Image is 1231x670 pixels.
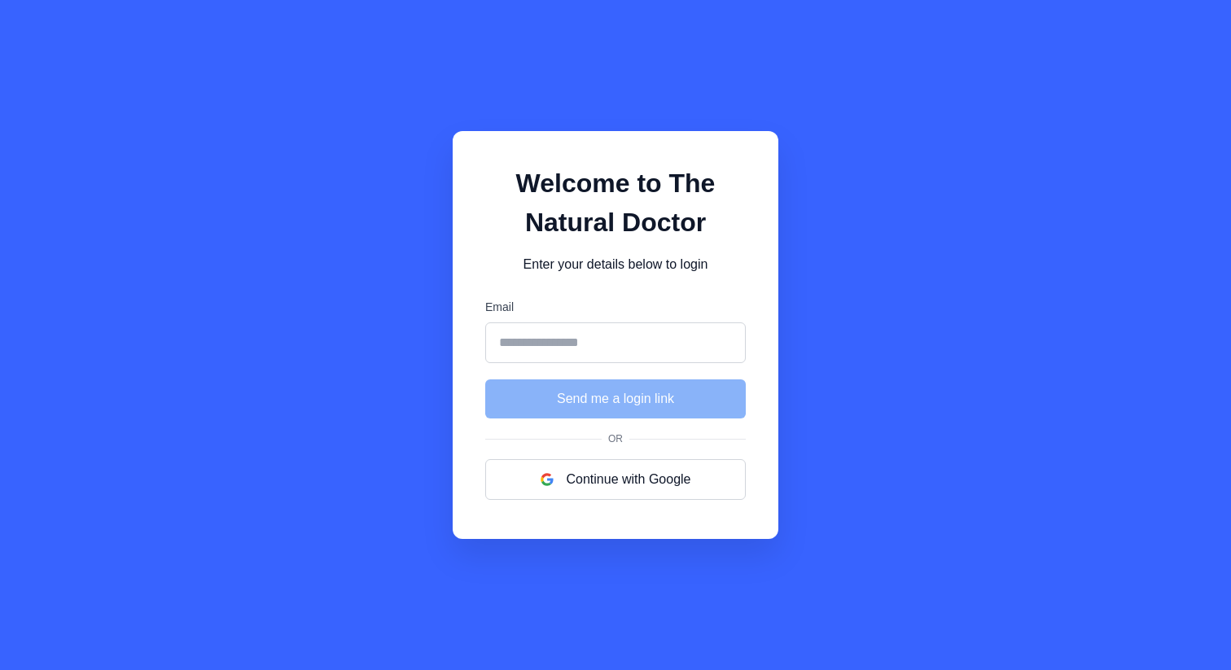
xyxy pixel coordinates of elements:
[485,255,746,274] p: Enter your details below to login
[602,431,629,446] span: Or
[485,379,746,418] button: Send me a login link
[541,473,554,486] img: google logo
[485,299,746,316] label: Email
[485,459,746,500] button: Continue with Google
[485,164,746,242] h1: Welcome to The Natural Doctor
